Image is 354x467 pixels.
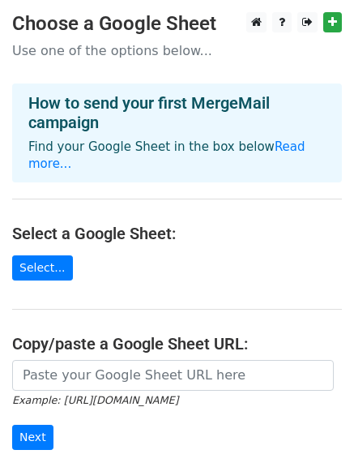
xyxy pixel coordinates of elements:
[28,139,305,171] a: Read more...
[12,425,53,450] input: Next
[12,334,342,353] h4: Copy/paste a Google Sheet URL:
[12,42,342,59] p: Use one of the options below...
[12,394,178,406] small: Example: [URL][DOMAIN_NAME]
[28,93,326,132] h4: How to send your first MergeMail campaign
[12,224,342,243] h4: Select a Google Sheet:
[12,255,73,281] a: Select...
[12,360,334,391] input: Paste your Google Sheet URL here
[12,12,342,36] h3: Choose a Google Sheet
[28,139,326,173] p: Find your Google Sheet in the box below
